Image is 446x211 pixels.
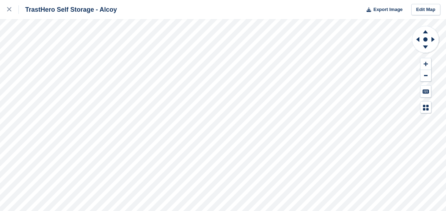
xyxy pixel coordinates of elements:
[411,4,440,16] a: Edit Map
[19,5,117,14] div: TrastHero Self Storage - Alcoy
[420,70,431,82] button: Zoom Out
[373,6,402,13] span: Export Image
[420,102,431,113] button: Map Legend
[420,86,431,97] button: Keyboard Shortcuts
[420,58,431,70] button: Zoom In
[362,4,403,16] button: Export Image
